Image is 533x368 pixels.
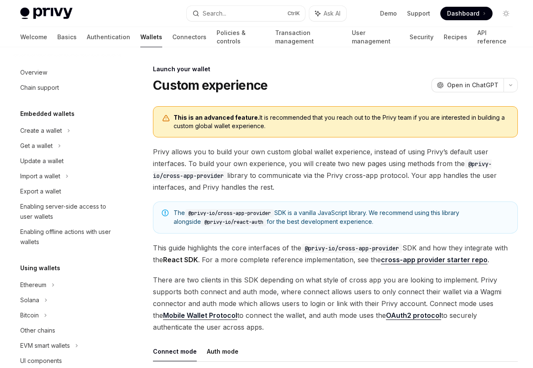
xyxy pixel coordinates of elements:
[13,80,121,95] a: Chain support
[20,83,59,93] div: Chain support
[20,67,47,78] div: Overview
[153,341,197,361] button: Connect mode
[20,141,53,151] div: Get a wallet
[174,114,260,121] b: This is an advanced feature.
[380,9,397,18] a: Demo
[440,7,493,20] a: Dashboard
[431,78,504,92] button: Open in ChatGPT
[201,218,267,226] code: @privy-io/react-auth
[153,78,268,93] h1: Custom experience
[275,27,342,47] a: Transaction management
[407,9,430,18] a: Support
[13,224,121,250] a: Enabling offline actions with user wallets
[13,184,121,199] a: Export a wallet
[447,81,498,89] span: Open in ChatGPT
[163,311,237,320] a: Mobile Wallet Protocol
[352,27,399,47] a: User management
[87,27,130,47] a: Authentication
[20,109,75,119] h5: Embedded wallets
[20,8,72,19] img: light logo
[162,210,169,216] svg: Note
[174,209,509,226] span: The SDK is a vanilla JavaScript library. We recommend using this library alongside for the best d...
[447,9,479,18] span: Dashboard
[20,310,39,320] div: Bitcoin
[207,341,238,361] button: Auth mode
[162,114,170,123] svg: Warning
[20,27,47,47] a: Welcome
[20,263,60,273] h5: Using wallets
[163,255,198,264] strong: React SDK
[57,27,77,47] a: Basics
[20,280,46,290] div: Ethereum
[20,186,61,196] div: Export a wallet
[20,295,39,305] div: Solana
[172,27,206,47] a: Connectors
[477,27,513,47] a: API reference
[187,6,305,21] button: Search...CtrlK
[13,65,121,80] a: Overview
[20,356,62,366] div: UI components
[309,6,346,21] button: Ask AI
[301,244,402,253] code: @privy-io/cross-app-provider
[140,27,162,47] a: Wallets
[20,227,116,247] div: Enabling offline actions with user wallets
[217,27,265,47] a: Policies & controls
[20,171,60,181] div: Import a wallet
[386,311,441,320] a: OAuth2 protocol
[20,126,62,136] div: Create a wallet
[20,341,70,351] div: EVM smart wallets
[185,209,274,218] code: @privy-io/cross-app-provider
[499,7,513,20] button: Toggle dark mode
[153,146,518,193] span: Privy allows you to build your own custom global wallet experience, instead of using Privy’s defa...
[20,201,116,222] div: Enabling server-side access to user wallets
[13,153,121,169] a: Update a wallet
[20,156,64,166] div: Update a wallet
[324,9,340,18] span: Ask AI
[287,10,300,17] span: Ctrl K
[410,27,434,47] a: Security
[13,199,121,224] a: Enabling server-side access to user wallets
[153,242,518,266] span: This guide highlights the core interfaces of the SDK and how they integrate with the . For a more...
[153,65,518,73] div: Launch your wallet
[153,274,518,333] span: There are two clients in this SDK depending on what style of cross app you are looking to impleme...
[174,113,509,130] span: It is recommended that you reach out to the Privy team if you are interested in building a custom...
[203,8,226,19] div: Search...
[444,27,467,47] a: Recipes
[20,325,55,336] div: Other chains
[13,323,121,338] a: Other chains
[381,255,487,264] a: cross-app provider starter repo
